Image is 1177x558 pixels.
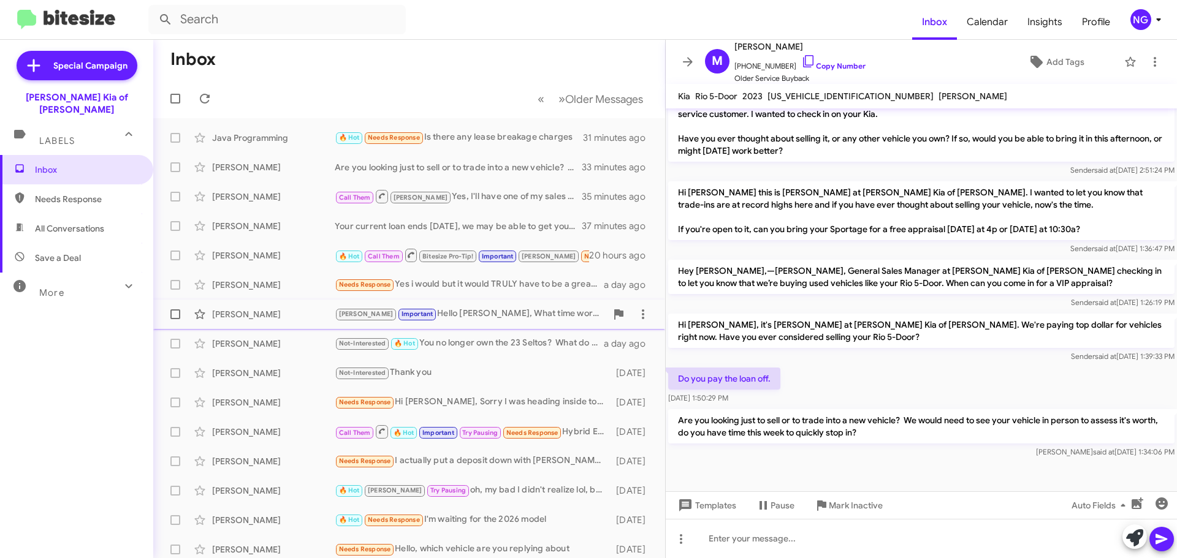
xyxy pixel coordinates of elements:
[212,367,335,379] div: [PERSON_NAME]
[335,483,610,497] div: oh, my bad I didn't realize lol, but I'll go look to see if we got them in
[610,367,655,379] div: [DATE]
[666,494,746,516] button: Templates
[368,486,422,494] span: [PERSON_NAME]
[583,132,655,144] div: 31 minutes ago
[212,484,335,497] div: [PERSON_NAME]
[422,429,454,437] span: Important
[368,252,400,260] span: Call Them
[610,396,655,409] div: [DATE]
[394,429,414,437] span: 🔥 Hot
[610,543,655,556] div: [DATE]
[339,398,391,406] span: Needs Response
[1070,165,1175,175] span: Sender [DATE] 2:51:24 PM
[339,429,371,437] span: Call Them
[801,61,866,70] a: Copy Number
[39,135,75,146] span: Labels
[339,457,391,465] span: Needs Response
[212,426,335,438] div: [PERSON_NAME]
[335,130,583,145] div: Is there any lease breakage charges
[35,252,81,264] span: Save a Deal
[335,542,610,556] div: Hello, which vehicle are you replying about
[565,92,643,106] span: Older Messages
[368,134,420,141] span: Needs Response
[604,279,655,291] div: a day ago
[212,308,335,320] div: [PERSON_NAME]
[212,543,335,556] div: [PERSON_NAME]
[678,91,690,102] span: Kia
[212,161,335,173] div: [PERSON_NAME]
[610,426,655,438] div: [DATE]
[1072,4,1120,40] a: Profile
[368,516,420,524] span: Needs Response
[668,91,1175,162] p: Hi [PERSON_NAME] it's [PERSON_NAME] at [PERSON_NAME] Kia of [PERSON_NAME]. Thanks again for being...
[584,252,636,260] span: Needs Response
[53,59,128,72] span: Special Campaign
[462,429,498,437] span: Try Pausing
[734,39,866,54] span: [PERSON_NAME]
[335,161,582,173] div: Are you looking just to sell or to trade into a new vehicle? We would need to see your vehicle in...
[771,494,794,516] span: Pause
[957,4,1018,40] a: Calendar
[676,494,736,516] span: Templates
[695,91,737,102] span: Rio 5-Door
[589,249,655,262] div: 20 hours ago
[604,337,655,350] div: a day ago
[35,164,139,176] span: Inbox
[746,494,804,516] button: Pause
[212,455,335,467] div: [PERSON_NAME]
[912,4,957,40] a: Inbox
[582,161,655,173] div: 33 minutes ago
[335,395,610,409] div: Hi [PERSON_NAME], Sorry I was heading inside to Dentist. I already connected with [PERSON_NAME] (...
[668,393,728,402] span: [DATE] 1:50:29 PM
[339,281,391,288] span: Needs Response
[829,494,883,516] span: Mark Inactive
[335,336,604,350] div: You no longer own the 23 Seltos? What do you currently drive?
[339,252,360,260] span: 🔥 Hot
[35,193,139,205] span: Needs Response
[1062,494,1140,516] button: Auto Fields
[339,545,391,553] span: Needs Response
[482,252,514,260] span: Important
[582,190,655,203] div: 35 minutes ago
[538,91,544,107] span: «
[339,486,360,494] span: 🔥 Hot
[212,249,335,262] div: [PERSON_NAME]
[668,409,1175,443] p: Are you looking just to sell or to trade into a new vehicle? We would need to see your vehicle in...
[506,429,558,437] span: Needs Response
[1018,4,1072,40] a: Insights
[1046,51,1084,73] span: Add Tags
[551,86,650,111] button: Next
[531,86,650,111] nav: Page navigation example
[335,189,582,204] div: Yes, I'll have one of my sales reps reach out who is very knowledgeable about the Seltos. He shou...
[35,222,104,235] span: All Conversations
[335,454,610,468] div: I actually put a deposit down with [PERSON_NAME] [DATE] for a sorento
[768,91,934,102] span: [US_VEHICLE_IDENTIFICATION_NUMBER]
[430,486,466,494] span: Try Pausing
[1036,447,1175,456] span: [PERSON_NAME] [DATE] 1:34:06 PM
[1130,9,1151,30] div: NG
[582,220,655,232] div: 37 minutes ago
[148,5,406,34] input: Search
[339,134,360,141] span: 🔥 Hot
[212,190,335,203] div: [PERSON_NAME]
[170,50,216,69] h1: Inbox
[335,277,604,292] div: Yes i would but it would TRULY have to be a great deal for me to do so. I don't want to pay more ...
[610,514,655,526] div: [DATE]
[1071,352,1175,361] span: Sender [DATE] 1:39:33 PM
[939,91,1007,102] span: [PERSON_NAME]
[1071,298,1175,307] span: Sender [DATE] 1:26:19 PM
[992,51,1118,73] button: Add Tags
[742,91,763,102] span: 2023
[1072,494,1130,516] span: Auto Fields
[558,91,565,107] span: »
[212,220,335,232] div: [PERSON_NAME]
[522,252,576,260] span: [PERSON_NAME]
[212,396,335,409] div: [PERSON_NAME]
[530,86,552,111] button: Previous
[1070,244,1175,253] span: Sender [DATE] 1:36:47 PM
[339,516,360,524] span: 🔥 Hot
[339,339,386,347] span: Not-Interested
